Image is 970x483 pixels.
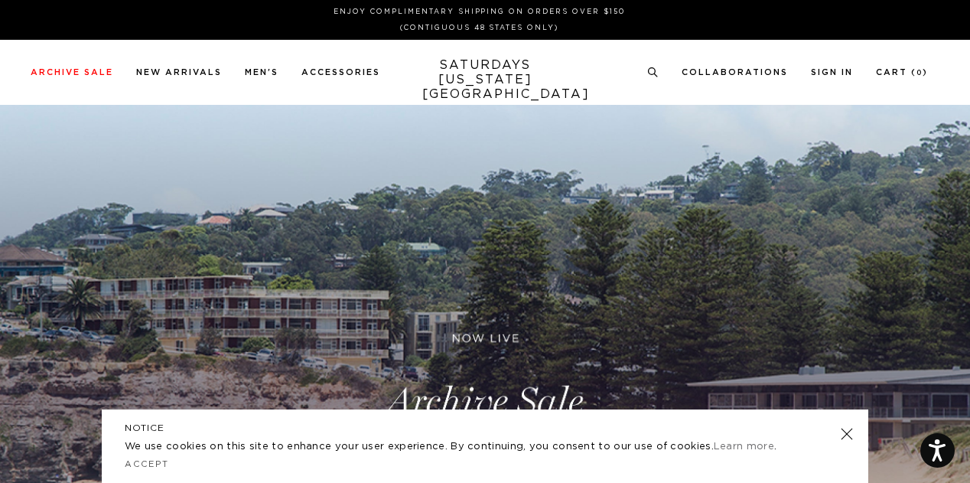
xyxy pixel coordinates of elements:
[682,68,788,77] a: Collaborations
[245,68,278,77] a: Men's
[876,68,928,77] a: Cart (0)
[714,442,774,452] a: Learn more
[811,68,853,77] a: Sign In
[31,68,113,77] a: Archive Sale
[301,68,380,77] a: Accessories
[916,70,923,77] small: 0
[37,22,922,34] p: (Contiguous 48 States Only)
[125,421,845,435] h5: NOTICE
[136,68,222,77] a: New Arrivals
[422,58,548,102] a: SATURDAYS[US_STATE][GEOGRAPHIC_DATA]
[125,460,169,468] a: Accept
[37,6,922,18] p: Enjoy Complimentary Shipping on Orders Over $150
[125,439,791,455] p: We use cookies on this site to enhance your user experience. By continuing, you consent to our us...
